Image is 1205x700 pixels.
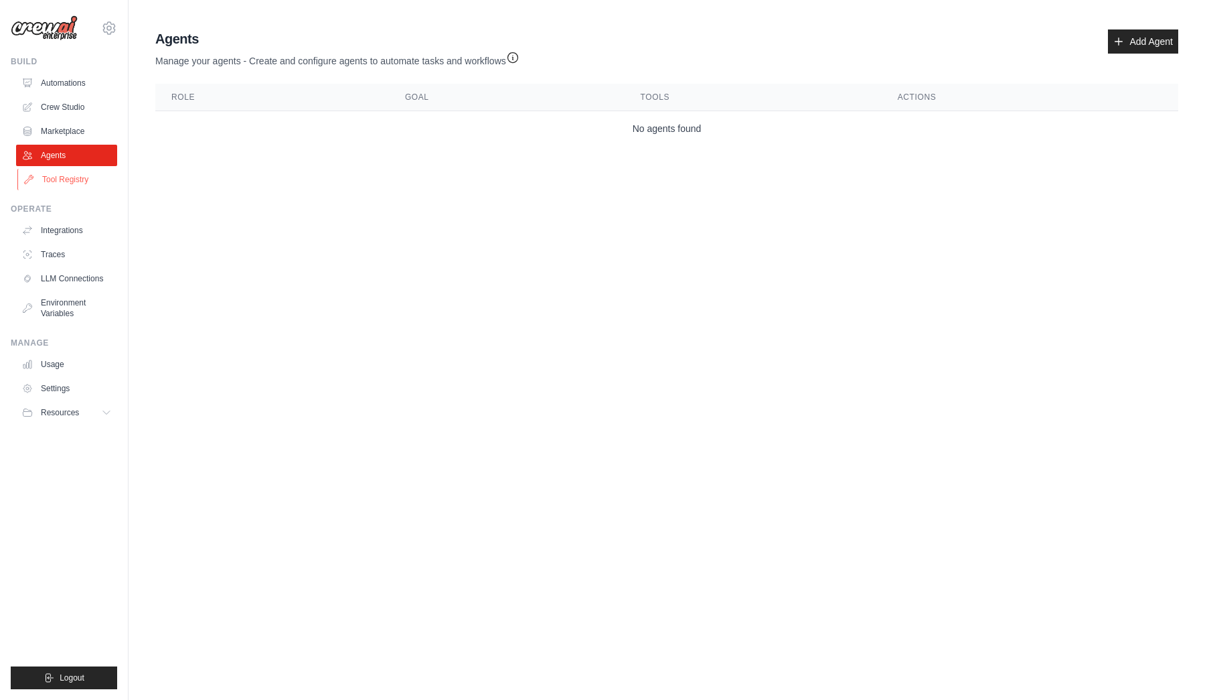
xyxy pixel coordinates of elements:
a: Usage [16,354,117,375]
a: Automations [16,72,117,94]
a: Traces [16,244,117,265]
a: Settings [16,378,117,399]
a: Integrations [16,220,117,241]
a: Add Agent [1108,29,1178,54]
th: Role [155,84,389,111]
div: Operate [11,204,117,214]
button: Resources [16,402,117,423]
span: Resources [41,407,79,418]
a: LLM Connections [16,268,117,289]
a: Marketplace [16,121,117,142]
p: Manage your agents - Create and configure agents to automate tasks and workflows [155,48,519,68]
th: Actions [882,84,1178,111]
th: Tools [625,84,882,111]
a: Tool Registry [17,169,118,190]
div: Build [11,56,117,67]
th: Goal [389,84,625,111]
div: Manage [11,338,117,348]
span: Logout [60,673,84,683]
h2: Agents [155,29,519,48]
a: Crew Studio [16,96,117,118]
a: Agents [16,145,117,166]
img: Logo [11,15,78,41]
a: Environment Variables [16,292,117,324]
button: Logout [11,667,117,689]
td: No agents found [155,111,1178,147]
